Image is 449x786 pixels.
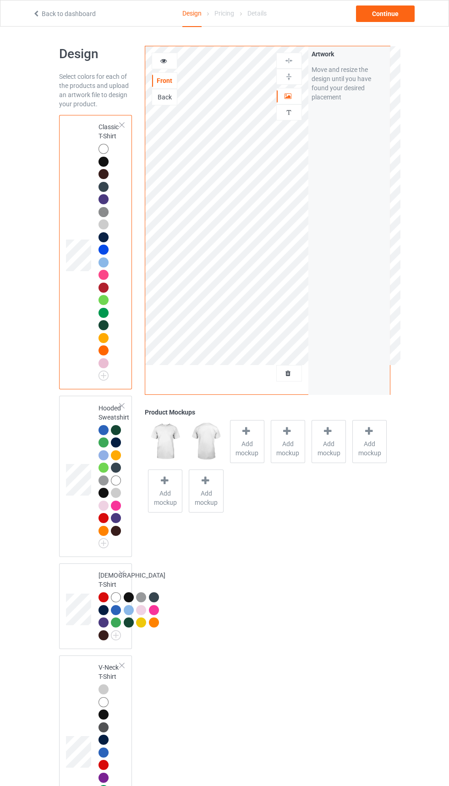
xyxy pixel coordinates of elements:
[356,5,415,22] div: Continue
[312,439,345,458] span: Add mockup
[111,630,121,640] img: svg+xml;base64,PD94bWwgdmVyc2lvbj0iMS4wIiBlbmNvZGluZz0iVVRGLTgiPz4KPHN2ZyB3aWR0aD0iMjJweCIgaGVpZ2...
[230,420,264,463] div: Add mockup
[152,93,177,102] div: Back
[189,469,223,513] div: Add mockup
[189,420,223,463] img: regular.jpg
[99,571,165,639] div: [DEMOGRAPHIC_DATA] T-Shirt
[352,420,387,463] div: Add mockup
[148,489,182,507] span: Add mockup
[247,0,267,26] div: Details
[99,207,109,217] img: heather_texture.png
[99,371,109,381] img: svg+xml;base64,PD94bWwgdmVyc2lvbj0iMS4wIiBlbmNvZGluZz0iVVRGLTgiPz4KPHN2ZyB3aWR0aD0iMjJweCIgaGVpZ2...
[312,420,346,463] div: Add mockup
[285,108,293,117] img: svg%3E%0A
[312,49,387,59] div: Artwork
[152,76,177,85] div: Front
[271,420,305,463] div: Add mockup
[99,538,109,548] img: svg+xml;base64,PD94bWwgdmVyc2lvbj0iMS4wIiBlbmNvZGluZz0iVVRGLTgiPz4KPHN2ZyB3aWR0aD0iMjJweCIgaGVpZ2...
[59,115,132,389] div: Classic T-Shirt
[182,0,202,27] div: Design
[59,72,132,109] div: Select colors for each of the products and upload an artwork file to design your product.
[99,122,120,377] div: Classic T-Shirt
[285,72,293,81] img: svg%3E%0A
[312,65,387,102] div: Move and resize the design until you have found your desired placement
[59,46,132,62] h1: Design
[353,439,386,458] span: Add mockup
[271,439,305,458] span: Add mockup
[189,489,223,507] span: Add mockup
[59,396,132,557] div: Hooded Sweatshirt
[145,408,390,417] div: Product Mockups
[214,0,234,26] div: Pricing
[148,420,182,463] img: regular.jpg
[33,10,96,17] a: Back to dashboard
[148,469,182,513] div: Add mockup
[99,404,129,546] div: Hooded Sweatshirt
[285,56,293,65] img: svg%3E%0A
[230,439,264,458] span: Add mockup
[59,563,132,649] div: [DEMOGRAPHIC_DATA] T-Shirt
